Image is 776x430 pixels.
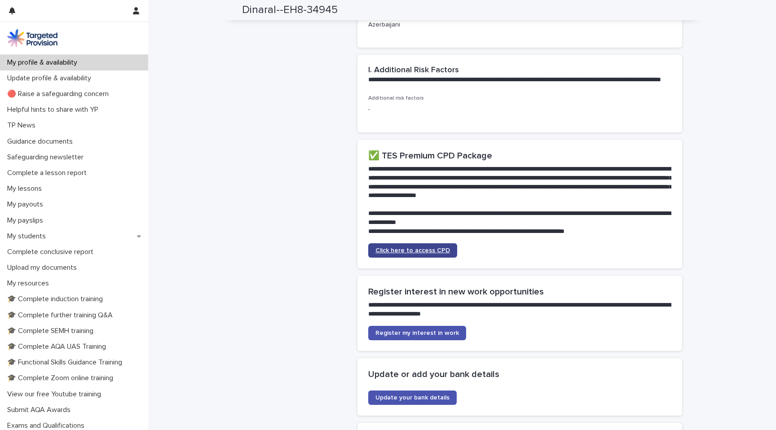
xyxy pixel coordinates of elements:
[4,184,49,193] p: My lessons
[4,263,84,272] p: Upload my documents
[4,374,120,382] p: 🎓 Complete Zoom online training
[375,247,450,254] span: Click here to access CPD
[368,150,671,161] h2: ✅ TES Premium CPD Package
[368,326,466,340] a: Register my interest in work
[4,153,91,162] p: Safeguarding newsletter
[4,406,78,414] p: Submit AQA Awards
[368,369,671,380] h2: Update or add your bank details
[4,90,116,98] p: 🔴 Raise a safeguarding concern
[7,29,57,47] img: M5nRWzHhSzIhMunXDL62
[4,279,56,288] p: My resources
[4,74,98,83] p: Update profile & availability
[4,390,108,399] p: View our free Youtube training
[375,395,450,401] span: Update your bank details
[4,248,101,256] p: Complete conclusive report
[4,105,106,114] p: Helpful hints to share with YP
[4,311,120,320] p: 🎓 Complete further training Q&A
[368,66,459,75] h2: I. Additional Risk Factors
[4,58,84,67] p: My profile & availability
[368,105,671,114] p: -
[4,137,80,146] p: Guidance documents
[242,4,338,17] h2: DinaraI--EH8-34945
[368,20,671,30] p: Azerbaijani
[368,96,424,101] span: Additional risk factors
[4,200,50,209] p: My payouts
[4,232,53,241] p: My students
[4,327,101,335] p: 🎓 Complete SEMH training
[368,391,457,405] a: Update your bank details
[375,330,459,336] span: Register my interest in work
[368,286,671,297] h2: Register interest in new work opportunities
[4,421,92,430] p: Exams and Qualifications
[4,295,110,303] p: 🎓 Complete induction training
[4,358,129,367] p: 🎓 Functional Skills Guidance Training
[4,216,50,225] p: My payslips
[4,342,113,351] p: 🎓 Complete AQA UAS Training
[4,169,94,177] p: Complete a lesson report
[368,243,457,258] a: Click here to access CPD
[4,121,43,130] p: TP News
